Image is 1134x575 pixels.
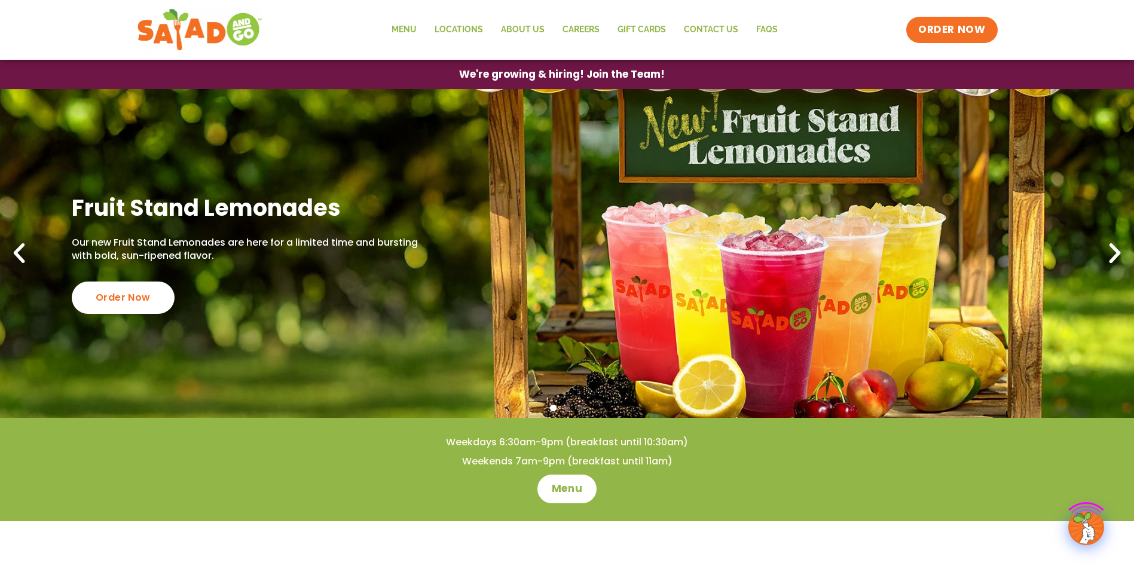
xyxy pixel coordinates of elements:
[24,436,1110,449] h4: Weekdays 6:30am-9pm (breakfast until 10:30am)
[554,16,609,44] a: Careers
[383,16,426,44] a: Menu
[426,16,492,44] a: Locations
[552,482,582,496] span: Menu
[550,405,557,411] span: Go to slide 1
[459,69,665,79] span: We're growing & hiring! Join the Team!
[609,16,675,44] a: GIFT CARDS
[6,240,32,267] div: Previous slide
[537,475,597,503] a: Menu
[918,23,985,37] span: ORDER NOW
[383,16,787,44] nav: Menu
[72,282,175,314] div: Order Now
[747,16,787,44] a: FAQs
[137,6,263,54] img: new-SAG-logo-768×292
[492,16,554,44] a: About Us
[675,16,747,44] a: Contact Us
[441,60,683,88] a: We're growing & hiring! Join the Team!
[24,455,1110,468] h4: Weekends 7am-9pm (breakfast until 11am)
[564,405,570,411] span: Go to slide 2
[906,17,997,43] a: ORDER NOW
[72,193,422,222] h2: Fruit Stand Lemonades
[577,405,584,411] span: Go to slide 3
[1102,240,1128,267] div: Next slide
[72,236,422,263] p: Our new Fruit Stand Lemonades are here for a limited time and bursting with bold, sun-ripened fla...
